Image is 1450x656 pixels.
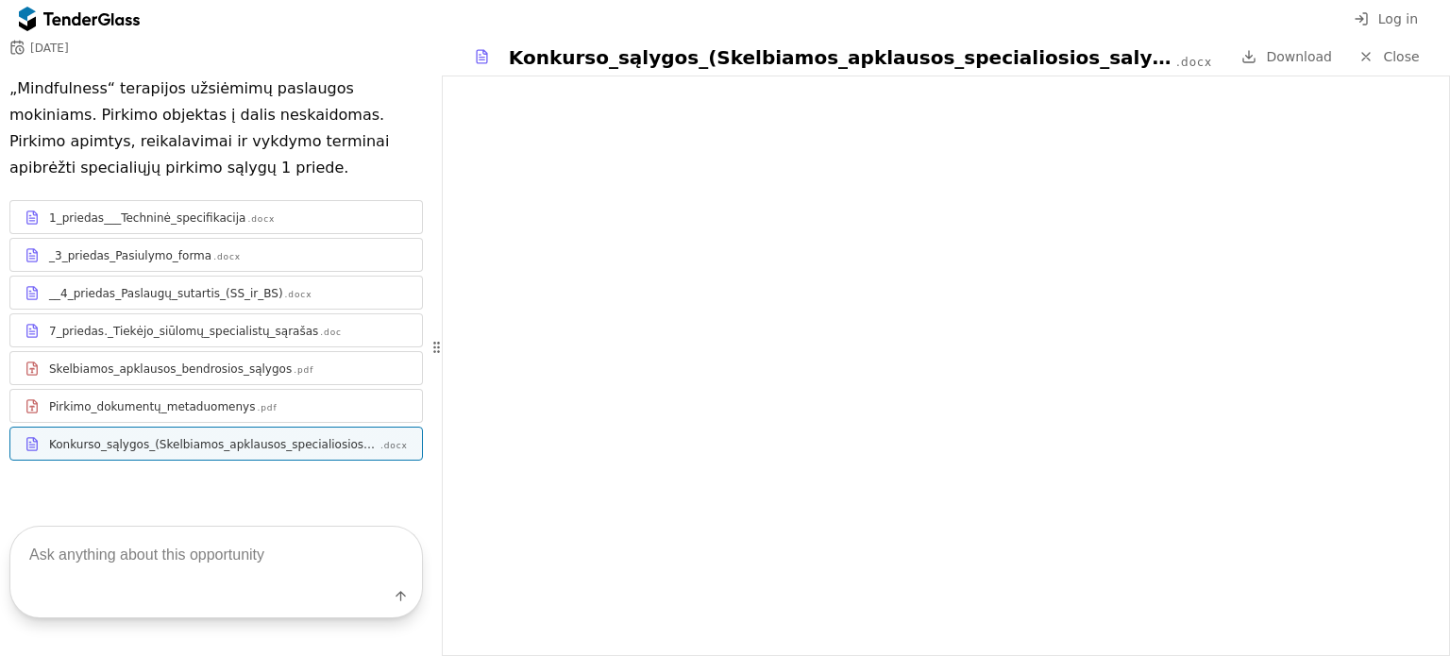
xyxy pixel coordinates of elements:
div: Konkurso_sąlygos_(Skelbiamos_apklausos_specialiosios_salygos) [49,437,379,452]
div: .docx [1176,55,1212,71]
div: 7_priedas._Tiekėjo_siūlomų_specialistų_sąrašas [49,324,318,339]
div: Pirkimo_dokumentų_metaduomenys [49,399,255,414]
span: Download [1266,49,1332,64]
a: 7_priedas._Tiekėjo_siūlomų_specialistų_sąrašas.doc [9,313,423,347]
div: Konkurso_sąlygos_(Skelbiamos_apklausos_specialiosios_salygos) [509,44,1174,71]
a: Close [1347,45,1431,69]
span: Log in [1378,11,1418,26]
a: Konkurso_sąlygos_(Skelbiamos_apklausos_specialiosios_salygos).docx [9,427,423,461]
div: .pdf [257,402,277,414]
a: __4_priedas_Paslaugų_sutartis_(SS_ir_BS).docx [9,276,423,310]
div: .doc [320,327,342,339]
div: [DATE] [30,42,69,55]
div: .pdf [294,364,313,377]
div: .docx [247,213,275,226]
div: __4_priedas_Paslaugų_sutartis_(SS_ir_BS) [49,286,283,301]
div: _3_priedas_Pasiulymo_forma [49,248,211,263]
div: Skelbiamos_apklausos_bendrosios_sąlygos [49,362,292,377]
a: Download [1236,45,1338,69]
div: .docx [285,289,312,301]
div: .docx [213,251,241,263]
div: .docx [380,440,408,452]
p: „Mindfulness“ terapijos užsiėmimų paslaugos mokiniams. Pirkimo objektas į dalis neskaidomas. Pirk... [9,76,423,181]
div: 1_priedas___Techninė_specifikacija [49,210,245,226]
a: _3_priedas_Pasiulymo_forma.docx [9,238,423,272]
a: 1_priedas___Techninė_specifikacija.docx [9,200,423,234]
a: Pirkimo_dokumentų_metaduomenys.pdf [9,389,423,423]
span: Close [1383,49,1419,64]
button: Log in [1348,8,1424,31]
a: Skelbiamos_apklausos_bendrosios_sąlygos.pdf [9,351,423,385]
